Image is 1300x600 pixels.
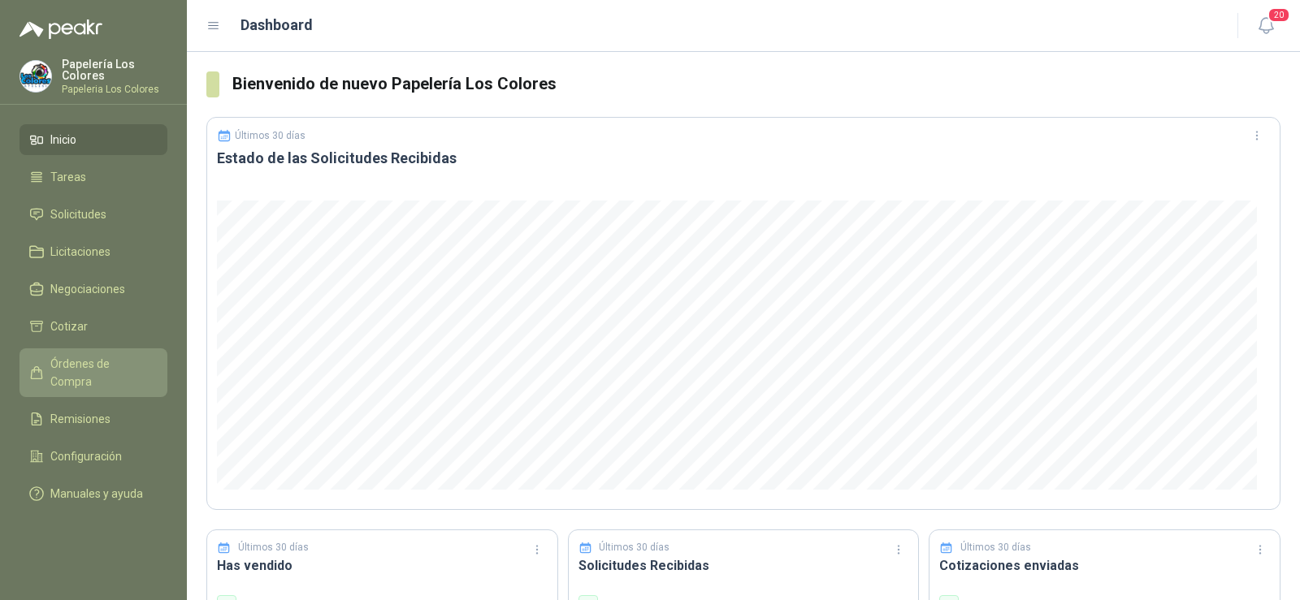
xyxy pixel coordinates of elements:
[240,14,313,37] h1: Dashboard
[50,410,110,428] span: Remisiones
[19,478,167,509] a: Manuales y ayuda
[960,540,1031,555] p: Últimos 30 días
[50,168,86,186] span: Tareas
[50,280,125,298] span: Negociaciones
[19,124,167,155] a: Inicio
[19,274,167,304] a: Negociaciones
[20,61,51,92] img: Company Logo
[62,84,167,94] p: Papeleria Los Colores
[50,355,152,391] span: Órdenes de Compra
[50,447,122,465] span: Configuración
[1267,7,1290,23] span: 20
[50,243,110,261] span: Licitaciones
[578,555,909,576] h3: Solicitudes Recibidas
[217,555,548,576] h3: Has vendido
[19,404,167,434] a: Remisiones
[19,348,167,397] a: Órdenes de Compra
[1251,11,1280,41] button: 20
[235,130,305,141] p: Últimos 30 días
[50,485,143,503] span: Manuales y ayuda
[19,311,167,342] a: Cotizar
[19,199,167,230] a: Solicitudes
[50,317,88,335] span: Cotizar
[50,205,106,223] span: Solicitudes
[599,540,669,555] p: Últimos 30 días
[19,236,167,267] a: Licitaciones
[939,555,1270,576] h3: Cotizaciones enviadas
[19,19,102,39] img: Logo peakr
[238,540,309,555] p: Últimos 30 días
[62,58,167,81] p: Papelería Los Colores
[50,131,76,149] span: Inicio
[19,441,167,472] a: Configuración
[232,71,1280,97] h3: Bienvenido de nuevo Papelería Los Colores
[217,149,1270,168] h3: Estado de las Solicitudes Recibidas
[19,162,167,192] a: Tareas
